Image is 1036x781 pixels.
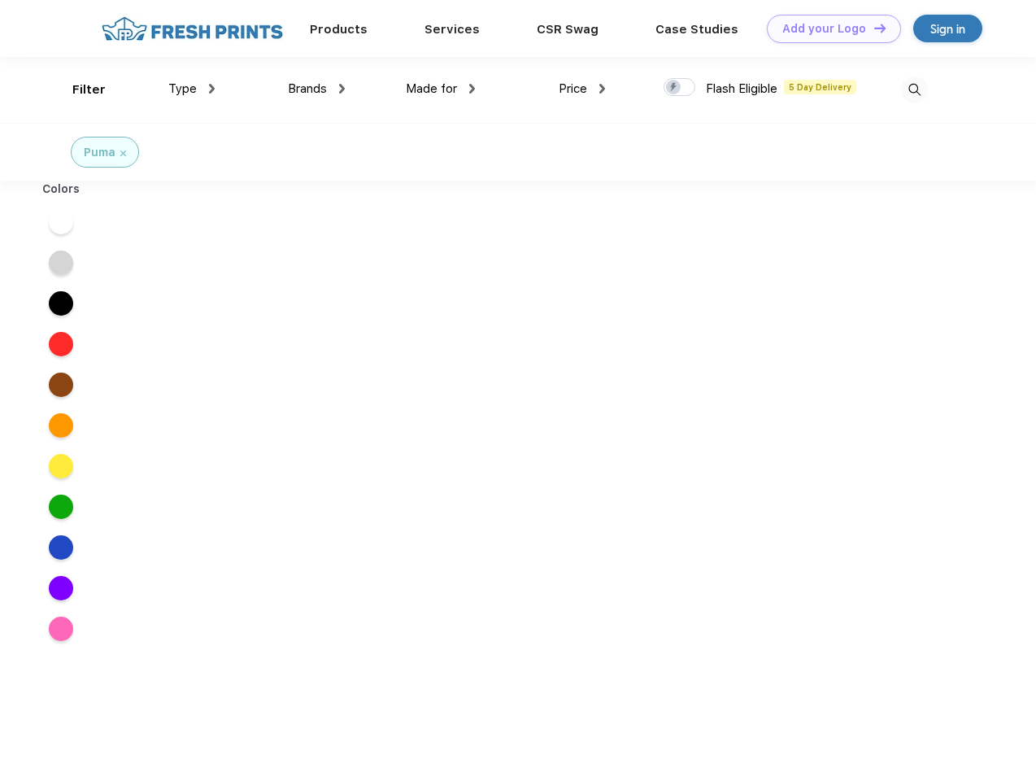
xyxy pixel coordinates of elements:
[901,76,928,103] img: desktop_search.svg
[120,151,126,156] img: filter_cancel.svg
[97,15,288,43] img: fo%20logo%202.webp
[930,20,965,38] div: Sign in
[782,22,866,36] div: Add your Logo
[84,144,115,161] div: Puma
[706,81,777,96] span: Flash Eligible
[406,81,457,96] span: Made for
[209,84,215,94] img: dropdown.png
[288,81,327,96] span: Brands
[913,15,982,42] a: Sign in
[469,84,475,94] img: dropdown.png
[559,81,587,96] span: Price
[424,22,480,37] a: Services
[874,24,886,33] img: DT
[784,80,856,94] span: 5 Day Delivery
[537,22,599,37] a: CSR Swag
[339,84,345,94] img: dropdown.png
[599,84,605,94] img: dropdown.png
[30,181,93,198] div: Colors
[168,81,197,96] span: Type
[310,22,368,37] a: Products
[72,81,106,99] div: Filter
